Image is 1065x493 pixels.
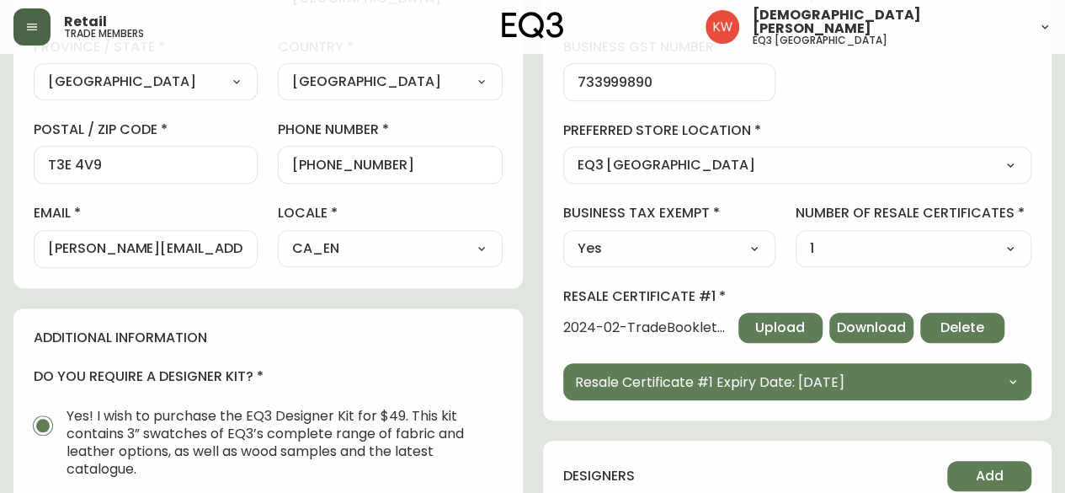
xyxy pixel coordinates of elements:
[34,367,503,386] h4: do you require a designer kit?
[563,320,732,335] span: 2024-02-TradeBooklet_CAN_EN-Generic_cmf2tuyc97fom0146349jpipq.pdf
[947,461,1031,491] button: Add
[563,204,776,222] label: business tax exempt
[34,329,503,347] h4: additional information
[34,121,258,139] label: postal / zip code
[575,372,844,393] span: Resale Certificate #1 Expiry Date: [DATE]
[940,319,984,337] span: Delete
[563,287,1004,306] h4: Resale Certificate # 1
[64,15,107,29] span: Retail
[563,121,1032,140] label: preferred store location
[755,319,805,337] span: Upload
[706,10,739,44] img: f33162b67396b0982c40ce2a87247151
[837,319,906,337] span: Download
[278,204,502,222] label: locale
[753,8,1025,35] span: [DEMOGRAPHIC_DATA][PERSON_NAME]
[34,204,258,222] label: email
[920,313,1004,343] button: Delete
[796,204,1031,222] label: number of resale certificates
[753,35,887,46] h5: eq3 [GEOGRAPHIC_DATA]
[829,313,913,343] button: Download
[64,29,144,39] h5: trade members
[502,12,564,39] img: logo
[976,467,1004,485] span: Add
[738,313,823,343] button: Upload
[563,467,635,485] h4: designers
[67,407,489,478] span: Yes! I wish to purchase the EQ3 Designer Kit for $49. This kit contains 3” swatches of EQ3’s comp...
[563,363,1032,400] button: Resale Certificate #1 Expiry Date: [DATE]
[278,121,502,139] label: phone number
